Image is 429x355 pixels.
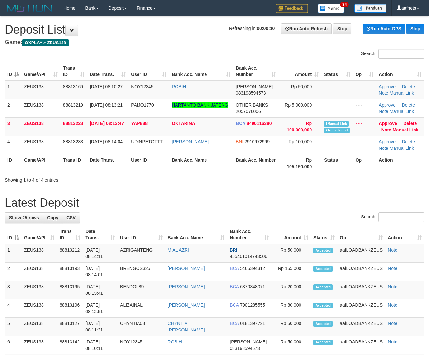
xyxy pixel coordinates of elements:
span: [DATE] 08:13:21 [90,102,123,108]
span: 88813233 [63,139,83,144]
span: NOY12345 [131,84,153,89]
img: MOTION_logo.png [5,3,54,13]
a: Approve [379,139,396,144]
th: Bank Acc. Number: activate to sort column ascending [233,62,279,81]
td: - - - [353,99,376,117]
span: Accepted [313,284,333,290]
th: Game/API: activate to sort column ascending [22,62,61,81]
td: BENDOL89 [118,281,165,299]
span: 88813219 [63,102,83,108]
span: [PERSON_NAME] [236,84,273,89]
span: PAIJO1770 [131,102,154,108]
a: Manual Link [389,109,414,114]
a: Manual Link [389,91,414,96]
th: Action: activate to sort column ascending [376,62,424,81]
span: Copy 2910972999 to clipboard [244,139,270,144]
a: Note [388,266,397,271]
a: Stop [406,24,424,34]
td: ZEUS138 [22,136,61,154]
td: aafLOADBANKZEUS [337,336,385,354]
span: Accepted [313,303,333,308]
th: Op: activate to sort column ascending [337,225,385,244]
td: 4 [5,136,22,154]
td: 88813195 [57,281,83,299]
span: Copy 6370348071 to clipboard [240,284,265,289]
span: Rp 50,000 [291,84,312,89]
th: Bank Acc. Name: activate to sort column ascending [165,225,227,244]
th: User ID: activate to sort column ascending [129,62,169,81]
span: Copy 2057076006 to clipboard [236,109,261,114]
a: Note [379,146,388,151]
span: Copy 8490116380 to clipboard [247,121,272,126]
span: Copy 083198594573 to clipboard [230,346,260,351]
td: ZEUS138 [22,281,57,299]
span: [PERSON_NAME] [230,339,267,344]
td: ZEUS138 [22,318,57,336]
th: User ID: activate to sort column ascending [118,225,165,244]
td: aafLOADBANKZEUS [337,299,385,318]
th: Date Trans.: activate to sort column ascending [83,225,118,244]
td: Rp 155,000 [272,263,311,281]
a: Run Auto-DPS [363,24,405,34]
span: BRI [230,247,237,253]
a: Note [379,109,388,114]
td: 5 [5,318,22,336]
td: ZEUS138 [22,81,61,99]
td: 4 [5,299,22,318]
td: Rp 50,000 [272,318,311,336]
a: Manual Link [389,146,414,151]
th: Status [321,154,353,172]
th: Game/API: activate to sort column ascending [22,225,57,244]
th: ID [5,154,22,172]
a: Delete [402,139,415,144]
span: Refreshing in: [229,26,275,31]
span: YAP888 [131,121,148,126]
th: Bank Acc. Name: activate to sort column ascending [169,62,233,81]
h4: Game: [5,39,424,46]
td: [DATE] 08:14:01 [83,263,118,281]
a: CSV [62,212,80,223]
td: 3 [5,281,22,299]
a: OKTARINA [172,121,195,126]
td: 1 [5,81,22,99]
span: Rp 5,000,000 [285,102,312,108]
span: 88813169 [63,84,83,89]
th: Op [353,154,376,172]
span: BNI [236,139,243,144]
td: aafLOADBANKZEUS [337,281,385,299]
a: M AL AZRI [168,247,189,253]
a: [PERSON_NAME] [168,302,205,308]
th: Action: activate to sort column ascending [385,225,424,244]
th: Amount: activate to sort column ascending [279,62,322,81]
a: Stop [333,23,351,34]
span: BCA [230,284,239,289]
td: ZEUS138 [22,99,61,117]
span: Similar transaction found [324,128,350,133]
span: Rp 100,000 [289,139,312,144]
a: Note [388,284,397,289]
a: Note [379,91,388,96]
td: 1 [5,244,22,263]
label: Search: [361,49,424,59]
td: ZEUS138 [22,336,57,354]
td: ALIZAINAL [118,299,165,318]
span: CSV [66,215,76,220]
span: Rp 100,000,000 [287,121,312,132]
span: Manually Linked [324,121,349,127]
a: Note [388,302,397,308]
th: Amount: activate to sort column ascending [272,225,311,244]
a: Delete [402,84,415,89]
td: ZEUS138 [22,263,57,281]
td: 3 [5,117,22,136]
a: Manual Link [393,127,419,132]
a: [PERSON_NAME] [168,284,205,289]
th: ID: activate to sort column descending [5,62,22,81]
th: Date Trans.: activate to sort column ascending [87,62,129,81]
td: 88813212 [57,244,83,263]
td: 88813196 [57,299,83,318]
span: OTHER BANKS [236,102,268,108]
th: Trans ID: activate to sort column ascending [61,62,87,81]
span: Accepted [313,248,333,253]
span: OXPLAY > ZEUS138 [22,39,69,46]
h1: Latest Deposit [5,197,424,209]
